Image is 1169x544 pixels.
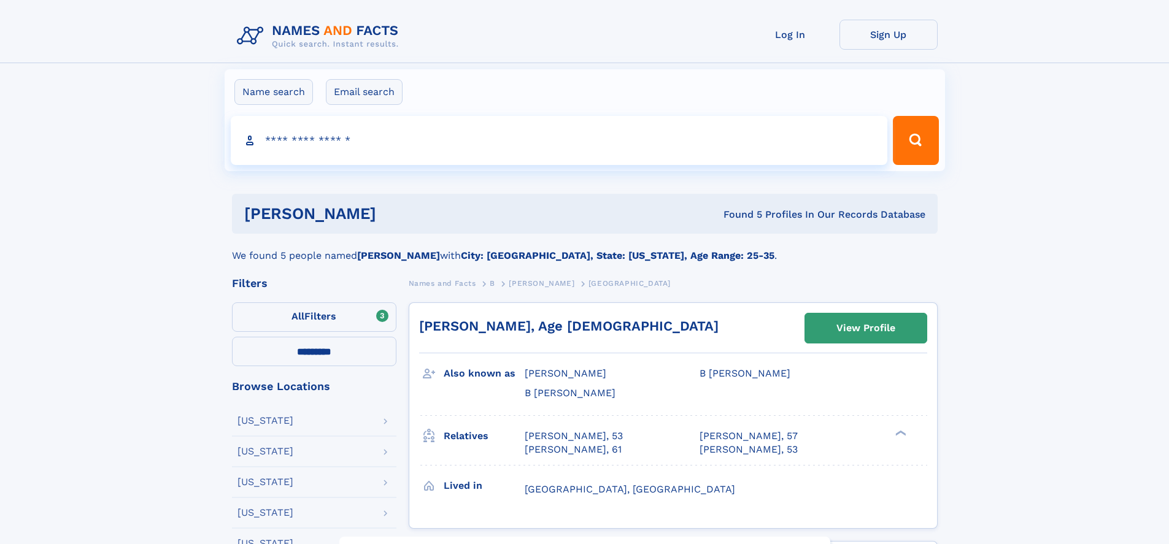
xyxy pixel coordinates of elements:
[237,416,293,426] div: [US_STATE]
[244,206,550,221] h1: [PERSON_NAME]
[892,429,907,437] div: ❯
[232,20,409,53] img: Logo Names and Facts
[525,443,622,456] a: [PERSON_NAME], 61
[444,363,525,384] h3: Also known as
[741,20,839,50] a: Log In
[839,20,938,50] a: Sign Up
[232,278,396,289] div: Filters
[836,314,895,342] div: View Profile
[490,279,495,288] span: B
[231,116,888,165] input: search input
[234,79,313,105] label: Name search
[700,367,790,379] span: B [PERSON_NAME]
[419,318,719,334] a: [PERSON_NAME], Age [DEMOGRAPHIC_DATA]
[232,234,938,263] div: We found 5 people named with .
[700,429,798,443] a: [PERSON_NAME], 57
[291,310,304,322] span: All
[509,279,574,288] span: [PERSON_NAME]
[525,367,606,379] span: [PERSON_NAME]
[509,275,574,291] a: [PERSON_NAME]
[525,429,623,443] a: [PERSON_NAME], 53
[232,302,396,332] label: Filters
[700,443,798,456] a: [PERSON_NAME], 53
[326,79,403,105] label: Email search
[550,208,925,221] div: Found 5 Profiles In Our Records Database
[588,279,671,288] span: [GEOGRAPHIC_DATA]
[357,250,440,261] b: [PERSON_NAME]
[525,387,615,399] span: B [PERSON_NAME]
[805,313,927,343] a: View Profile
[490,275,495,291] a: B
[237,508,293,518] div: [US_STATE]
[893,116,938,165] button: Search Button
[444,475,525,496] h3: Lived in
[232,381,396,392] div: Browse Locations
[525,483,735,495] span: [GEOGRAPHIC_DATA], [GEOGRAPHIC_DATA]
[237,446,293,456] div: [US_STATE]
[461,250,774,261] b: City: [GEOGRAPHIC_DATA], State: [US_STATE], Age Range: 25-35
[444,426,525,446] h3: Relatives
[409,275,476,291] a: Names and Facts
[237,477,293,487] div: [US_STATE]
